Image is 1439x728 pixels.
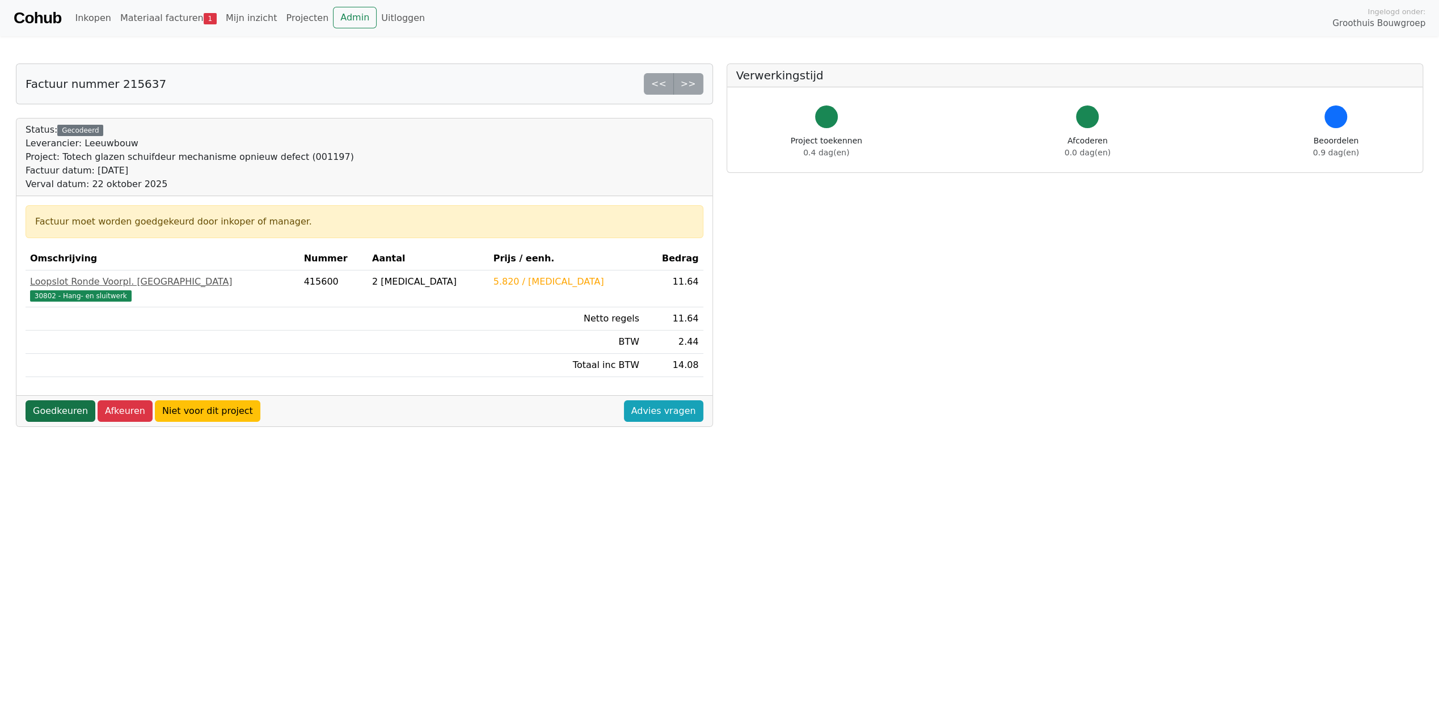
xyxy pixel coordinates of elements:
[1368,6,1425,17] span: Ingelogd onder:
[204,13,217,24] span: 1
[26,177,354,191] div: Verval datum: 22 oktober 2025
[624,400,703,422] a: Advies vragen
[30,290,132,302] span: 30802 - Hang- en sluitwerk
[377,7,429,29] a: Uitloggen
[1332,17,1425,30] span: Groothuis Bouwgroep
[644,354,703,377] td: 14.08
[489,331,644,354] td: BTW
[1065,148,1111,157] span: 0.0 dag(en)
[57,125,103,136] div: Gecodeerd
[70,7,115,29] a: Inkopen
[26,123,354,191] div: Status:
[26,150,354,164] div: Project: Totech glazen schuifdeur mechanisme opnieuw defect (001197)
[26,164,354,177] div: Factuur datum: [DATE]
[644,247,703,270] th: Bedrag
[30,275,295,302] a: Loopslot Ronde Voorpl. [GEOGRAPHIC_DATA]30802 - Hang- en sluitwerk
[299,270,368,307] td: 415600
[116,7,221,29] a: Materiaal facturen1
[803,148,849,157] span: 0.4 dag(en)
[791,135,862,159] div: Project toekennen
[35,215,694,228] div: Factuur moet worden goedgekeurd door inkoper of manager.
[333,7,377,28] a: Admin
[489,247,644,270] th: Prijs / eenh.
[299,247,368,270] th: Nummer
[26,400,95,422] a: Goedkeuren
[1065,135,1111,159] div: Afcoderen
[644,270,703,307] td: 11.64
[489,354,644,377] td: Totaal inc BTW
[368,247,489,270] th: Aantal
[736,69,1414,82] h5: Verwerkingstijd
[372,275,484,289] div: 2 [MEDICAL_DATA]
[489,307,644,331] td: Netto regels
[281,7,333,29] a: Projecten
[30,275,295,289] div: Loopslot Ronde Voorpl. [GEOGRAPHIC_DATA]
[98,400,153,422] a: Afkeuren
[26,247,299,270] th: Omschrijving
[26,137,354,150] div: Leverancier: Leeuwbouw
[493,275,639,289] div: 5.820 / [MEDICAL_DATA]
[221,7,282,29] a: Mijn inzicht
[1313,135,1359,159] div: Beoordelen
[644,307,703,331] td: 11.64
[155,400,260,422] a: Niet voor dit project
[14,5,61,32] a: Cohub
[26,77,166,91] h5: Factuur nummer 215637
[644,331,703,354] td: 2.44
[1313,148,1359,157] span: 0.9 dag(en)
